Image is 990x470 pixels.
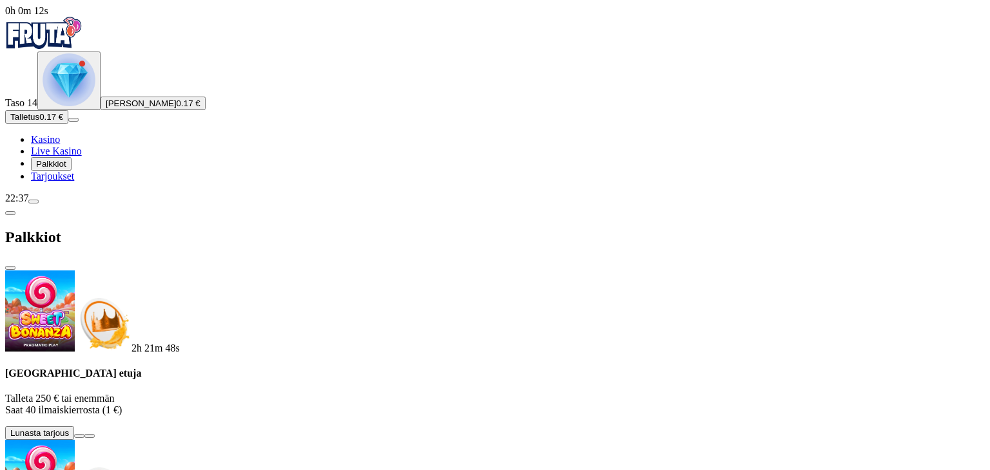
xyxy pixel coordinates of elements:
[10,428,69,438] span: Lunasta tarjous
[131,343,180,353] span: countdown
[5,270,75,352] img: Sweet Bonanza
[5,211,15,215] button: chevron-left icon
[10,112,39,122] span: Talletus
[5,266,15,270] button: close
[31,146,82,156] a: Live Kasino
[5,193,28,203] span: 22:37
[31,157,72,171] button: Palkkiot
[101,97,206,110] button: [PERSON_NAME]0.17 €
[106,99,177,108] span: [PERSON_NAME]
[177,99,200,108] span: 0.17 €
[5,17,82,49] img: Fruta
[5,134,985,182] nav: Main menu
[5,40,82,51] a: Fruta
[5,5,48,16] span: user session time
[5,17,985,182] nav: Primary
[5,393,985,416] p: Talleta 250 € tai enemmän Saat 40 ilmaiskierrosta (1 €)
[5,229,985,246] h2: Palkkiot
[5,426,74,440] button: Lunasta tarjous
[5,97,37,108] span: Taso 14
[36,159,66,169] span: Palkkiot
[5,368,985,379] h4: [GEOGRAPHIC_DATA] etuja
[31,134,60,145] a: Kasino
[75,295,131,352] img: Deposit bonus icon
[37,52,101,110] button: level unlocked
[28,200,39,203] button: menu
[31,171,74,182] a: Tarjoukset
[39,112,63,122] span: 0.17 €
[68,118,79,122] button: menu
[5,110,68,124] button: Talletusplus icon0.17 €
[43,53,95,106] img: level unlocked
[84,434,95,438] button: info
